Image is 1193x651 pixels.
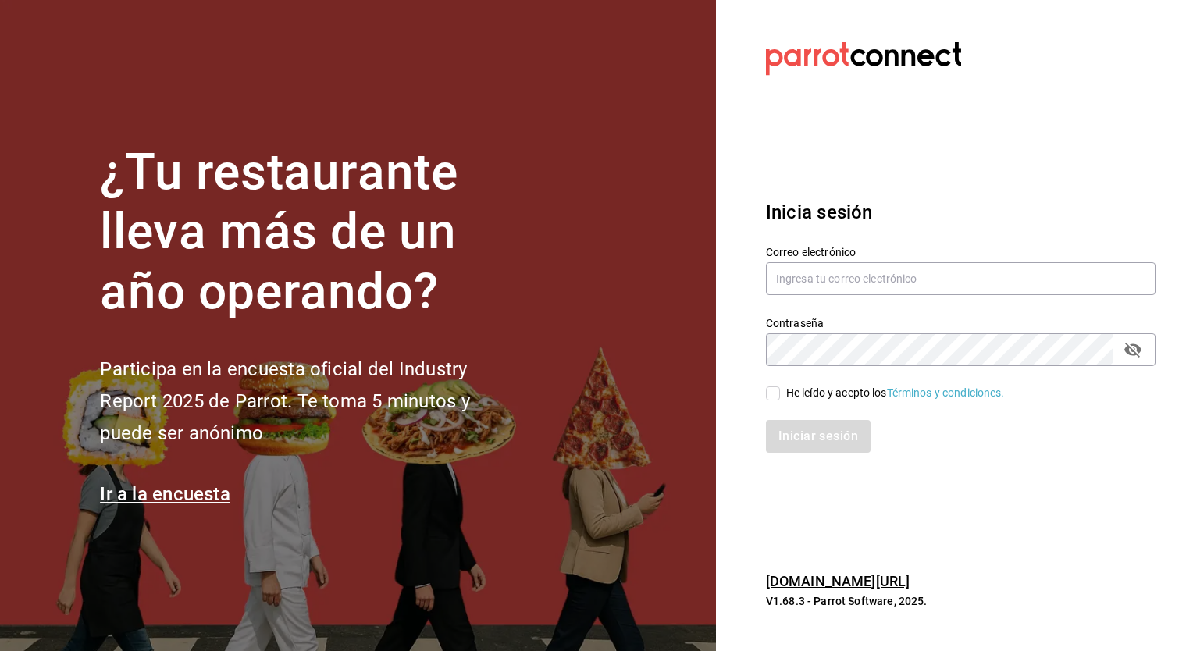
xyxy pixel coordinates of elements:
h1: ¿Tu restaurante lleva más de un año operando? [100,143,522,322]
input: Ingresa tu correo electrónico [766,262,1156,295]
label: Contraseña [766,317,1156,328]
p: V1.68.3 - Parrot Software, 2025. [766,593,1156,609]
h3: Inicia sesión [766,198,1156,226]
div: He leído y acepto los [786,385,1005,401]
a: Ir a la encuesta [100,483,230,505]
a: [DOMAIN_NAME][URL] [766,573,910,589]
button: passwordField [1120,336,1146,363]
h2: Participa en la encuesta oficial del Industry Report 2025 de Parrot. Te toma 5 minutos y puede se... [100,354,522,449]
a: Términos y condiciones. [887,386,1005,399]
label: Correo electrónico [766,246,1156,257]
